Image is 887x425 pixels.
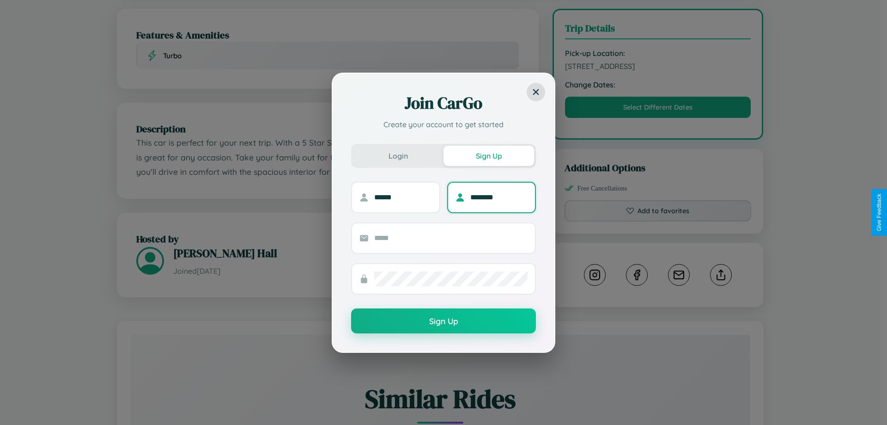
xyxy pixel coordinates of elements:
[351,308,536,333] button: Sign Up
[353,146,443,166] button: Login
[443,146,534,166] button: Sign Up
[351,119,536,130] p: Create your account to get started
[876,194,882,231] div: Give Feedback
[351,92,536,114] h2: Join CarGo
